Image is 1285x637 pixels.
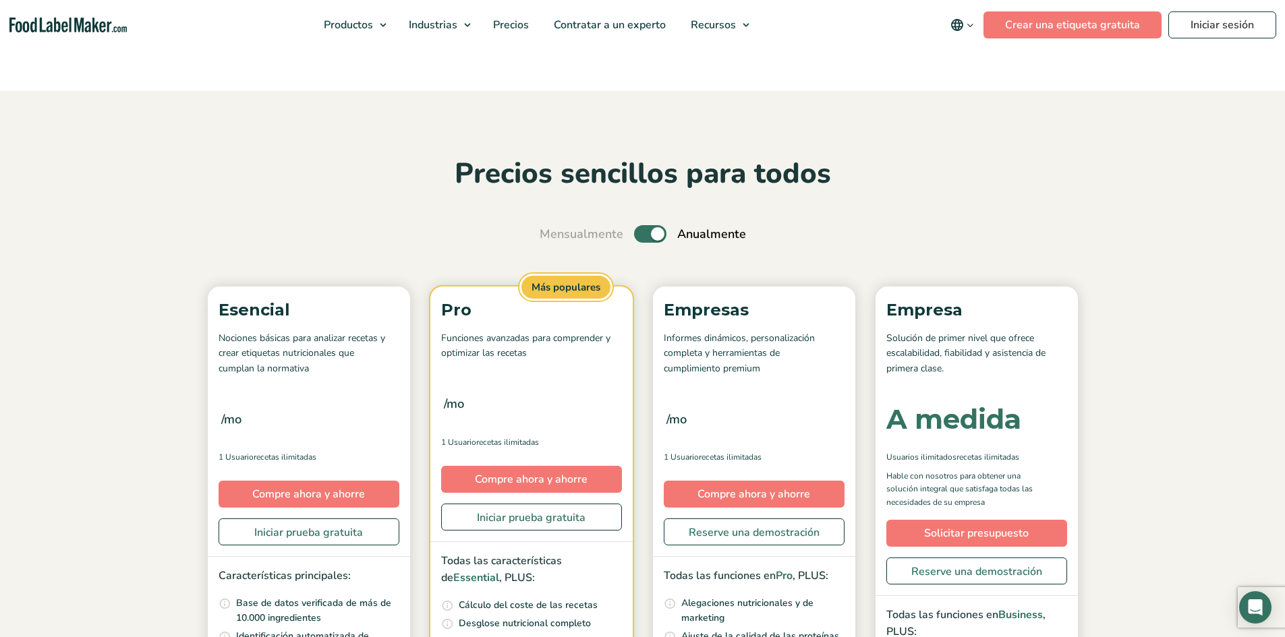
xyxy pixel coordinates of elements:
[441,466,622,493] a: Compre ahora y ahorre
[886,331,1067,376] p: Solución de primer nivel que ofrece escalabilidad, fiabilidad y asistencia de primera clase.
[886,406,1021,433] div: A medida
[776,568,793,583] span: Pro
[219,481,399,508] a: Compre ahora y ahorre
[1239,591,1272,624] div: Open Intercom Messenger
[664,297,845,323] p: Empresas
[1168,11,1276,38] a: Iniciar sesión
[664,518,845,545] a: Reserve una demostración
[886,470,1041,509] p: Hable con nosotros para obtener una solución integral que satisfaga todas las necesidades de su e...
[236,596,399,626] p: Base de datos verificada de más de 10.000 ingredientes
[983,11,1162,38] a: Crear una etiqueta gratuita
[664,481,845,508] a: Compre ahora y ahorre
[219,331,399,376] p: Nociones básicas para analizar recetas y crear etiquetas nutricionales que cumplan la normativa
[441,436,476,448] span: 1 Usuario
[886,297,1067,323] p: Empresa
[254,451,316,463] span: Recetas ilimitadas
[459,616,591,631] p: Desglose nutricional completo
[664,568,845,585] p: Todas las funciones en , PLUS:
[664,331,845,376] p: Informes dinámicos, personalización completa y herramientas de cumplimiento premium
[441,504,622,530] a: Iniciar prueba gratuita
[219,297,399,323] p: Esencial
[441,553,622,587] p: Todas las características de , PLUS:
[540,225,623,243] span: Mensualmente
[687,18,737,32] span: Recursos
[489,18,530,32] span: Precios
[459,598,598,613] p: Cálculo del coste de las recetas
[998,607,1043,622] span: Business
[476,436,539,448] span: Recetas ilimitadas
[550,18,667,32] span: Contratar a un experto
[681,596,845,626] p: Alegaciones nutricionales y de marketing
[219,451,254,463] span: 1 Usuario
[886,520,1067,547] a: Solicitar presupuesto
[441,331,622,361] p: Funciones avanzadas para comprender y optimizar las recetas
[519,274,612,301] span: Más populares
[677,225,746,243] span: Anualmente
[886,557,1067,584] a: Reserve una demostración
[221,410,241,429] span: /mo
[634,225,666,243] label: Toggle
[886,451,956,463] span: Usuarios ilimitados
[219,518,399,545] a: Iniciar prueba gratuita
[441,297,622,323] p: Pro
[405,18,459,32] span: Industrias
[664,451,699,463] span: 1 Usuario
[444,394,464,413] span: /mo
[666,410,687,429] span: /mo
[201,156,1085,193] h2: Precios sencillos para todos
[699,451,762,463] span: Recetas ilimitadas
[219,568,399,585] p: Características principales:
[320,18,374,32] span: Productos
[453,570,499,585] span: Essential
[956,451,1019,463] span: Recetas ilimitadas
